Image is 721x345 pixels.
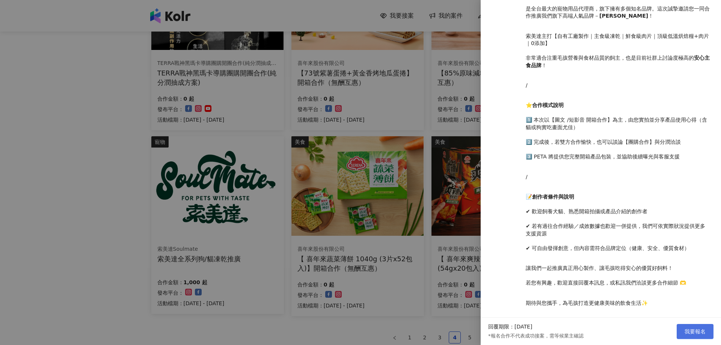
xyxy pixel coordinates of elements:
strong: 創作者條件與說明 [532,194,574,200]
p: 📝 ✔ 歡迎飼養犬貓、熟悉開箱拍攝或產品介紹的創作者 ✔ 若有過往合作經驗／成效數據也歡迎一併提供，我們可依實際狀況提供更多支援資源 ✔ 可自由發揮創意，但內容需符合品牌定位（健康、安全、優質食材） [526,193,710,252]
p: 回覆期限：[DATE] [488,323,532,331]
p: 期待與您攜手，為毛孩打造更健康美味的飲食生活✨ [526,300,710,307]
p: *報名合作不代表成功接案，需等候業主確認 [488,333,584,339]
p: 讓我們一起推廣真正用心製作、讓毛孩吃得安心的優質好飼料！ 若您有興趣，歡迎直接回覆本訊息，或私訊我們洽談更多合作細節 🫶 [526,265,710,287]
strong: 合作模式說明 [532,102,564,108]
p: / [526,82,710,89]
p: / [526,173,710,181]
p: 索美達主打【自有工廠製作｜主食級凍乾｜鮮食級肉片｜頂級低溫烘焙糧+肉片｜0添加】 非常適合注重毛孩營養與食材品質的飼主，也是目前社群上討論度極高的 ！ [526,33,710,69]
p: ⭐ 1️⃣ 本次以【圖文 /短影音 開箱合作】為主，由您實拍並分享產品使用心得（含貓或狗實吃畫面尤佳） 2️⃣ 完成後，若雙方合作愉快，也可以談論【團購合作】與分潤洽談 3️⃣ PETA 將提供... [526,102,710,161]
button: 我要報名 [677,324,713,339]
strong: [PERSON_NAME] [599,13,648,19]
span: 我要報名 [685,328,706,334]
strong: 安心主食品牌 [526,55,710,68]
